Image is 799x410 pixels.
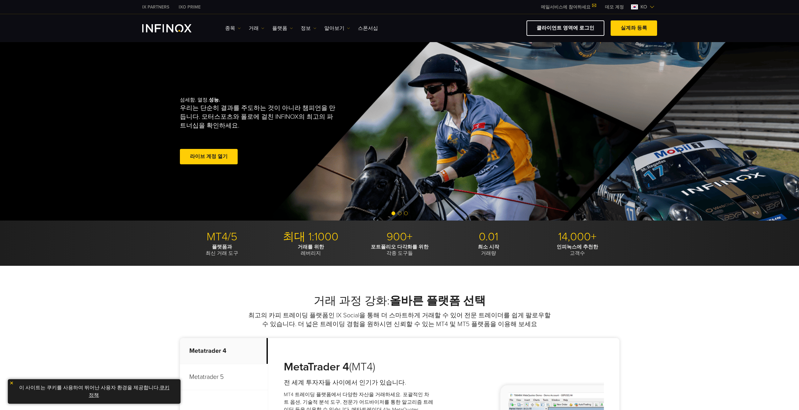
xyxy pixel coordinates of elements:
strong: 플랫폼과 [212,244,232,250]
p: Metatrader 5 [180,364,268,390]
a: INFINOX Logo [142,24,206,32]
h3: (MT4) [284,360,434,374]
img: yellow close icon [9,381,14,385]
p: 거래량 [446,244,531,256]
p: Metatrader 4 [180,338,268,364]
div: 섬세함. 열정. [180,87,378,176]
p: 우리는 단순히 결과를 주도하는 것이 아니라 챔피언을 만듭니다. 모터스포츠와 폴로에 걸친 INFINOX의 최고의 파트너십을 확인하세요. [180,104,338,130]
a: INFINOX [174,4,205,10]
a: 거래 [249,25,264,32]
h2: 거래 과정 강화: [180,294,619,308]
p: 이 사이트는 쿠키를 사용하여 뛰어난 사용자 환경을 제공합니다. . [11,382,177,401]
a: 정보 [301,25,316,32]
a: 라이브 계정 열기 [180,149,238,164]
a: 종목 [225,25,241,32]
strong: MetaTrader 4 [284,360,349,374]
p: 14,000+ [535,230,619,244]
a: 메일서비스에 참여하세요 [536,4,600,10]
p: MT4/5 [180,230,264,244]
strong: 최소 시작 [478,244,499,250]
a: 알아보기 [324,25,350,32]
p: 0.01 [446,230,531,244]
strong: 성능. [209,97,220,103]
p: 최대 1:1000 [269,230,353,244]
p: 레버리지 [269,244,353,256]
a: 스폰서십 [358,25,378,32]
span: ko [638,3,650,11]
a: INFINOX MENU [600,4,629,10]
a: 클라이언트 영역에 로그인 [526,20,604,36]
a: 플랫폼 [272,25,293,32]
p: 최고의 카피 트레이딩 플랫폼인 IX Social을 통해 더 스마트하게 거래할 수 있어 전문 트레이더를 쉽게 팔로우할 수 있습니다. 더 넓은 트레이딩 경험을 원하시면 신뢰할 수... [247,311,552,329]
p: 각종 도구들 [358,244,442,256]
p: 최신 거래 도구 [180,244,264,256]
h4: 전 세계 투자자들 사이에서 인기가 있습니다. [284,378,434,387]
strong: 포트폴리오 다각화를 위한 [371,244,429,250]
span: Go to slide 1 [391,211,395,215]
span: Go to slide 3 [404,211,408,215]
strong: 거래를 위한 [298,244,324,250]
span: Go to slide 2 [398,211,402,215]
a: 실계좌 등록 [611,20,657,36]
a: INFINOX [138,4,174,10]
strong: 올바른 플랫폼 선택 [390,294,486,308]
p: 고객수 [535,244,619,256]
p: 900+ [358,230,442,244]
strong: 인피녹스에 추천한 [557,244,598,250]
